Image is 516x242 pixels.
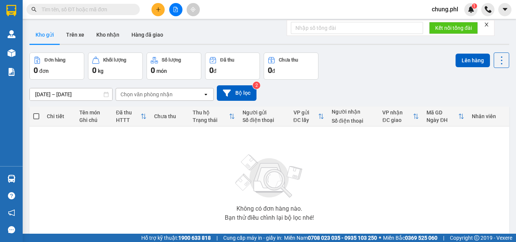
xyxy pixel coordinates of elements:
span: ⚪️ [379,236,381,239]
div: Số điện thoại [332,118,375,124]
span: aim [190,7,196,12]
div: Người gửi [243,109,286,116]
img: logo-vxr [6,5,16,16]
svg: open [203,91,209,97]
th: Toggle SortBy [290,106,328,126]
button: Khối lượng0kg [88,52,143,80]
div: Chưa thu [279,57,298,63]
div: Số lượng [162,57,181,63]
span: file-add [173,7,178,12]
div: Trạng thái [193,117,229,123]
span: Cung cấp máy in - giấy in: [223,234,282,242]
button: Kho nhận [90,26,125,44]
span: caret-down [502,6,508,13]
div: Ngày ĐH [426,117,458,123]
span: 0 [151,66,155,75]
span: copyright [474,235,479,240]
span: đ [213,68,216,74]
span: Hỗ trợ kỹ thuật: [141,234,211,242]
span: món [156,68,167,74]
span: | [443,234,444,242]
th: Toggle SortBy [423,106,468,126]
span: plus [156,7,161,12]
button: Trên xe [60,26,90,44]
img: warehouse-icon [8,30,15,38]
span: kg [98,68,104,74]
span: notification [8,209,15,216]
span: 0 [34,66,38,75]
div: Người nhận [332,109,375,115]
button: Hàng đã giao [125,26,169,44]
div: Nhân viên [472,113,505,119]
button: Kho gửi [29,26,60,44]
img: solution-icon [8,68,15,76]
strong: 0708 023 035 - 0935 103 250 [308,235,377,241]
span: 1 [473,3,476,9]
span: chung.phl [426,5,464,14]
img: svg+xml;base64,PHN2ZyBjbGFzcz0ibGlzdC1wbHVnX19zdmciIHhtbG5zPSJodHRwOi8vd3d3LnczLm9yZy8yMDAwL3N2Zy... [232,150,307,203]
button: Đã thu0đ [205,52,260,80]
span: đơn [39,68,49,74]
span: message [8,226,15,233]
input: Select a date range. [30,88,112,100]
span: 0 [209,66,213,75]
div: Đã thu [220,57,234,63]
div: Bạn thử điều chỉnh lại bộ lọc nhé! [225,215,314,221]
div: Mã GD [426,109,458,116]
div: Khối lượng [103,57,126,63]
th: Toggle SortBy [112,106,150,126]
button: aim [187,3,200,16]
div: Chưa thu [154,113,185,119]
button: file-add [169,3,182,16]
button: caret-down [498,3,511,16]
span: 0 [92,66,96,75]
button: Số lượng0món [147,52,201,80]
button: Chưa thu0đ [264,52,318,80]
div: Không có đơn hàng nào. [236,206,302,212]
button: Lên hàng [456,54,490,67]
sup: 2 [253,82,260,89]
sup: 1 [472,3,477,9]
button: Bộ lọc [217,85,256,101]
span: 0 [268,66,272,75]
div: HTTT [116,117,141,123]
div: VP gửi [294,109,318,116]
span: Kết nối tổng đài [435,24,472,32]
div: Chọn văn phòng nhận [121,91,173,98]
div: Chi tiết [47,113,72,119]
span: Miền Bắc [383,234,437,242]
span: search [31,7,37,12]
img: warehouse-icon [8,175,15,183]
span: đ [272,68,275,74]
div: VP nhận [382,109,413,116]
button: Kết nối tổng đài [429,22,478,34]
input: Tìm tên, số ĐT hoặc mã đơn [42,5,131,14]
span: question-circle [8,192,15,199]
span: close [484,22,489,27]
input: Nhập số tổng đài [291,22,423,34]
div: Đã thu [116,109,141,116]
span: | [216,234,218,242]
div: ĐC lấy [294,117,318,123]
strong: 0369 525 060 [405,235,437,241]
span: Miền Nam [284,234,377,242]
strong: 1900 633 818 [178,235,211,241]
div: ĐC giao [382,117,413,123]
div: Đơn hàng [45,57,65,63]
div: Số điện thoại [243,117,286,123]
button: plus [151,3,165,16]
img: phone-icon [485,6,491,13]
th: Toggle SortBy [379,106,423,126]
img: icon-new-feature [468,6,474,13]
div: Tên món [79,109,108,116]
div: Thu hộ [193,109,229,116]
button: Đơn hàng0đơn [29,52,84,80]
th: Toggle SortBy [189,106,239,126]
div: Ghi chú [79,117,108,123]
img: warehouse-icon [8,49,15,57]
